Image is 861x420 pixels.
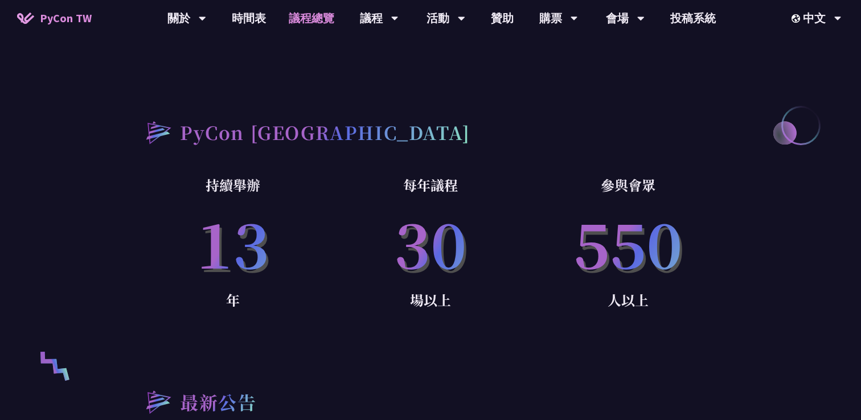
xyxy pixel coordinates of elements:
[180,388,256,415] h2: 最新公告
[134,196,332,289] p: 13
[529,289,727,311] p: 人以上
[332,174,530,196] p: 每年議程
[332,196,530,289] p: 30
[134,110,180,154] img: heading-bullet
[180,118,470,146] h2: PyCon [GEOGRAPHIC_DATA]
[17,13,34,24] img: Home icon of PyCon TW 2025
[792,14,803,23] img: Locale Icon
[529,196,727,289] p: 550
[40,10,92,27] span: PyCon TW
[332,289,530,311] p: 場以上
[529,174,727,196] p: 參與會眾
[6,4,103,32] a: PyCon TW
[134,174,332,196] p: 持續舉辦
[134,289,332,311] p: 年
